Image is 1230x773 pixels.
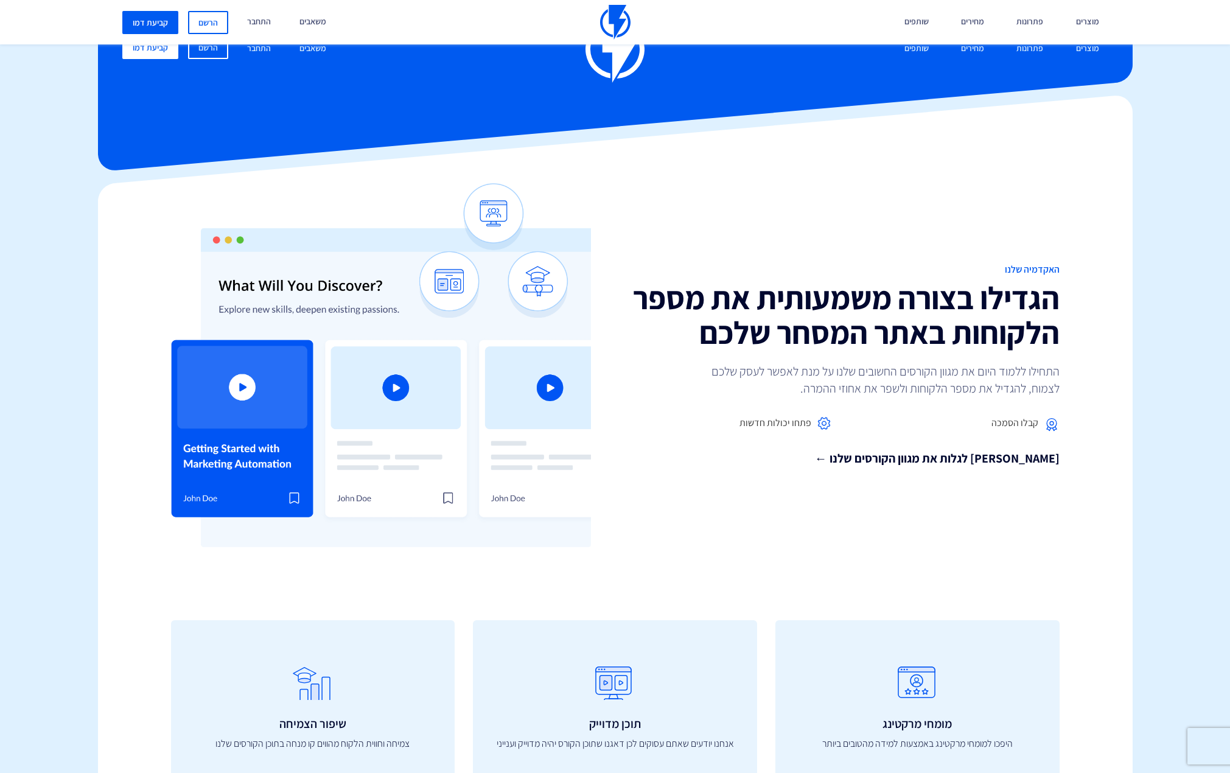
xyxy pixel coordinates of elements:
h3: תוכן מדוייק [485,717,745,730]
span: קבלו הסמכה [991,416,1038,430]
p: צמיחה וחווית הלקוח מהווים קו מנחה בתוכן הקורסים שלנו [183,736,443,751]
a: פתרונות [1007,36,1052,62]
span: פתחו יכולות חדשות [739,416,811,430]
a: הרשם [188,36,228,59]
h3: מומחי מרקטינג [788,717,1047,730]
a: משאבים [290,36,335,62]
a: שותפים [895,36,938,62]
a: התחבר [238,36,280,62]
p: אנחנו יודעים שאתם עסוקים לכן דאגנו שתוכן הקורס יהיה מדוייק וענייני [485,736,745,751]
a: קביעת דמו [122,11,178,34]
p: התחילו ללמוד היום את מגוון הקורסים החשובים שלנו על מנת לאפשר לעסק שלכם לצמוח, להגדיל את מספר הלקו... [694,363,1060,397]
a: מחירים [952,36,993,62]
a: מוצרים [1067,36,1108,62]
a: [PERSON_NAME] לגלות את מגוון הקורסים שלנו ← [624,450,1060,467]
p: היפכו למומחי מרקטינג באמצעות למידה מהטובים ביותר [788,736,1047,751]
h1: האקדמיה שלנו [624,264,1060,275]
a: הרשם [188,11,228,34]
a: קביעת דמו [122,36,178,59]
h3: שיפור הצמיחה [183,717,443,730]
h2: הגדילו בצורה משמעותית את מספר הלקוחות באתר המסחר שלכם [624,281,1060,350]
